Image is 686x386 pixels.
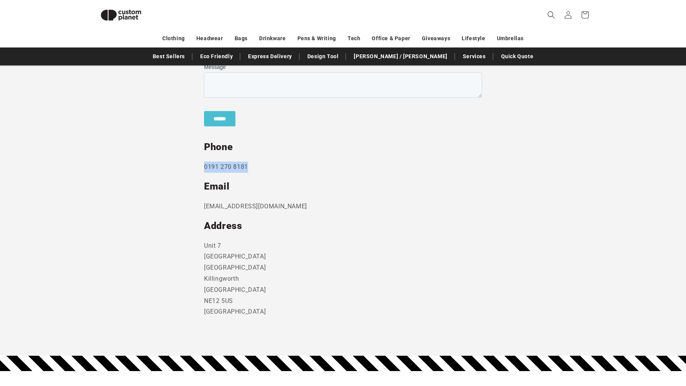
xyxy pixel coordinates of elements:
[204,180,482,193] h2: Email
[297,32,336,45] a: Pens & Writing
[235,32,248,45] a: Bags
[372,32,410,45] a: Office & Paper
[259,32,286,45] a: Drinkware
[149,50,189,63] a: Best Sellers
[94,3,148,27] img: Custom Planet
[543,7,560,23] summary: Search
[204,240,482,318] p: Unit 7 [GEOGRAPHIC_DATA] [GEOGRAPHIC_DATA] Killingworth [GEOGRAPHIC_DATA] NE12 5US [GEOGRAPHIC_DATA]
[196,32,223,45] a: Headwear
[497,32,524,45] a: Umbrellas
[350,50,451,63] a: [PERSON_NAME] / [PERSON_NAME]
[244,50,296,63] a: Express Delivery
[204,201,482,212] p: [EMAIL_ADDRESS][DOMAIN_NAME]
[204,141,482,153] h2: Phone
[162,32,185,45] a: Clothing
[204,220,482,232] h2: Address
[196,50,237,63] a: Eco Friendly
[204,162,482,173] p: 0191 270 8181
[348,32,360,45] a: Tech
[462,32,485,45] a: Lifestyle
[555,303,686,386] iframe: Chat Widget
[422,32,450,45] a: Giveaways
[459,50,490,63] a: Services
[304,50,343,63] a: Design Tool
[497,50,537,63] a: Quick Quote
